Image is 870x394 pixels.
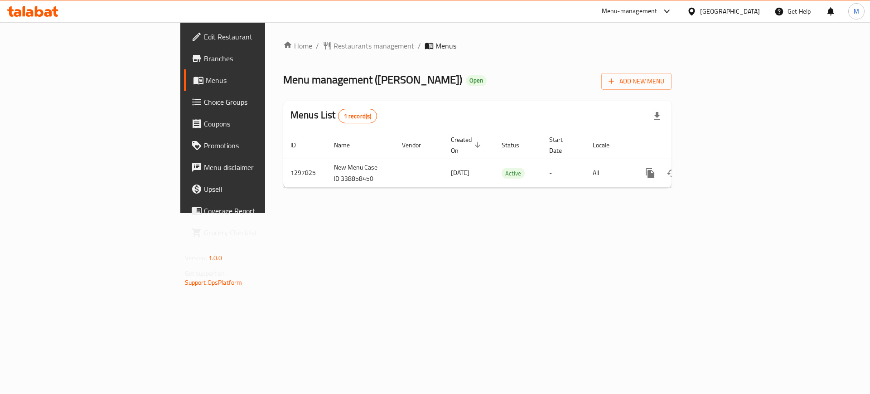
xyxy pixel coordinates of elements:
span: Get support on: [185,268,227,279]
span: Promotions [204,140,319,151]
span: Menu disclaimer [204,162,319,173]
a: Upsell [184,178,326,200]
nav: breadcrumb [283,40,672,51]
div: Export file [646,105,668,127]
div: Menu-management [602,6,657,17]
span: Coverage Report [204,205,319,216]
span: Menu management ( [PERSON_NAME] ) [283,69,462,90]
span: 1 record(s) [338,112,377,121]
span: Upsell [204,184,319,195]
td: New Menu Case ID 338858450 [327,159,395,187]
a: Support.OpsPlatform [185,277,242,288]
span: Branches [204,53,319,64]
button: more [639,162,661,184]
span: ID [290,140,308,151]
a: Promotions [184,135,326,156]
span: Choice Groups [204,97,319,107]
span: Active [502,168,525,179]
a: Restaurants management [323,40,414,51]
a: Menu disclaimer [184,156,326,178]
span: Coupons [204,118,319,129]
th: Actions [632,131,734,159]
button: Add New Menu [601,73,672,90]
a: Menus [184,69,326,91]
td: All [585,159,632,187]
table: enhanced table [283,131,734,188]
span: Locale [593,140,621,151]
span: Start Date [549,134,575,156]
span: Menus [206,75,319,86]
a: Branches [184,48,326,69]
span: Menus [435,40,456,51]
span: M [854,6,859,16]
span: [DATE] [451,167,469,179]
span: Created On [451,134,483,156]
span: Edit Restaurant [204,31,319,42]
a: Choice Groups [184,91,326,113]
span: Version: [185,252,207,264]
span: Vendor [402,140,433,151]
a: Coverage Report [184,200,326,222]
td: - [542,159,585,187]
span: 1.0.0 [208,252,222,264]
div: [GEOGRAPHIC_DATA] [700,6,760,16]
span: Name [334,140,362,151]
a: Grocery Checklist [184,222,326,243]
li: / [418,40,421,51]
a: Edit Restaurant [184,26,326,48]
span: Restaurants management [333,40,414,51]
button: Change Status [661,162,683,184]
h2: Menus List [290,108,377,123]
span: Open [466,77,487,84]
span: Grocery Checklist [204,227,319,238]
div: Total records count [338,109,377,123]
a: Coupons [184,113,326,135]
span: Add New Menu [609,76,664,87]
span: Status [502,140,531,151]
